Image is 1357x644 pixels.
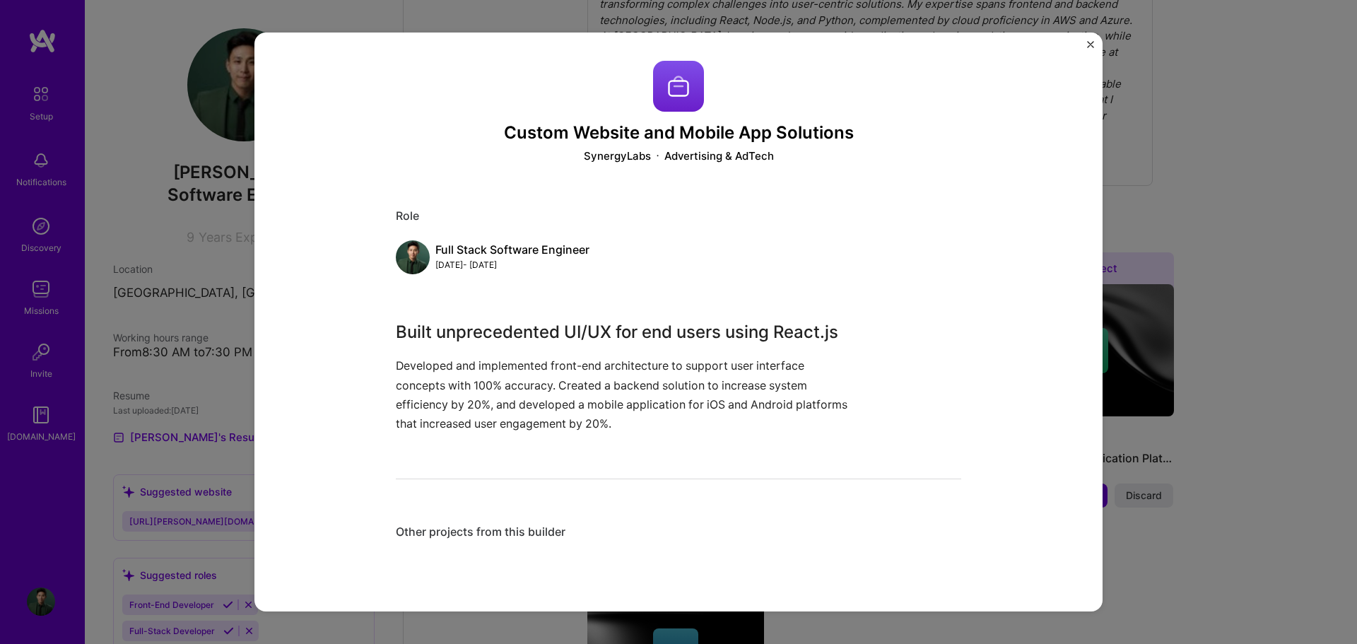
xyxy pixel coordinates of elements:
div: SynergyLabs [584,148,651,163]
h3: Custom Website and Mobile App Solutions [396,123,961,144]
div: Advertising & AdTech [664,148,774,163]
div: Other projects from this builder [396,525,961,539]
div: [DATE] - [DATE] [435,257,589,272]
img: Company logo [653,61,704,112]
div: Role [396,209,961,223]
h3: Built unprecedented UI/UX for end users using React.js [396,320,855,345]
p: Developed and implemented front-end architecture to support user interface concepts with 100% acc... [396,356,855,433]
button: Close [1087,41,1094,56]
img: Dot [657,148,659,163]
div: Full Stack Software Engineer [435,242,589,257]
